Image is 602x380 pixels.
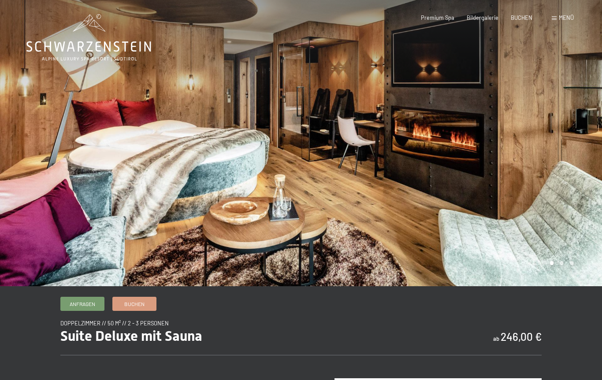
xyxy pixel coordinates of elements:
[70,300,95,308] span: Anfragen
[61,297,104,310] a: Anfragen
[60,320,169,327] span: Doppelzimmer // 50 m² // 2 - 3 Personen
[501,330,542,343] b: 246,00 €
[559,14,574,21] span: Menü
[421,14,454,21] a: Premium Spa
[113,297,156,310] a: Buchen
[493,335,499,342] span: ab
[60,328,202,344] span: Suite Deluxe mit Sauna
[511,14,532,21] a: BUCHEN
[124,300,145,308] span: Buchen
[467,14,498,21] a: Bildergalerie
